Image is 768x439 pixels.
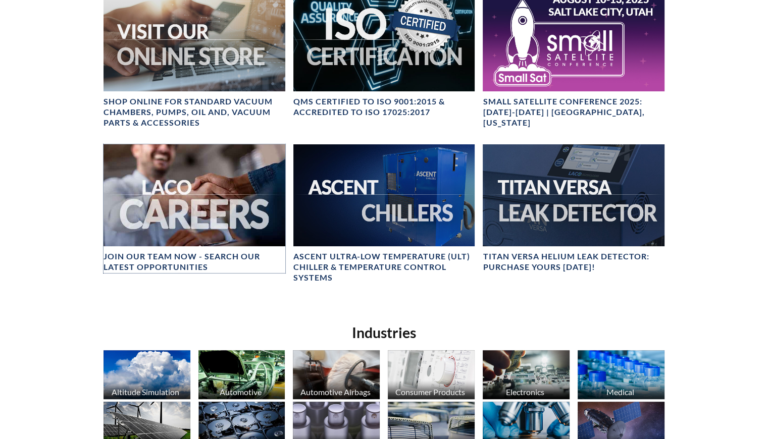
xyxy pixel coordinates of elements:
[576,387,663,397] div: Medical
[198,350,285,402] a: Automotive
[578,350,664,399] img: industry_Medical_670x376.jpg
[388,350,475,402] a: Consumer Products
[481,387,569,397] div: Electronics
[291,387,379,397] div: Automotive Airbags
[198,350,285,399] img: industry_Automotive_670x376.jpg
[293,350,380,399] img: industry_Auto-Airbag_670x376.jpg
[102,387,189,397] div: Altitude Simulation
[104,96,285,128] h4: SHOP ONLINE FOR STANDARD VACUUM CHAMBERS, PUMPS, OIL AND, VACUUM PARTS & ACCESSORIES
[386,387,474,397] div: Consumer Products
[293,96,475,118] h4: QMS CERTIFIED to ISO 9001:2015 & Accredited to ISO 17025:2017
[578,350,664,402] a: Medical
[388,350,475,399] img: industry_Consumer_670x376.jpg
[483,350,570,402] a: Electronics
[99,323,669,342] h2: Industries
[293,144,475,283] a: Ascent Chiller ImageAscent Ultra-Low Temperature (ULT) Chiller & Temperature Control Systems
[197,387,284,397] div: Automotive
[104,350,190,402] a: Altitude Simulation
[293,251,475,283] h4: Ascent Ultra-Low Temperature (ULT) Chiller & Temperature Control Systems
[293,350,380,402] a: Automotive Airbags
[104,144,285,272] a: Join our team now - SEARCH OUR LATEST OPPORTUNITIES
[483,251,664,272] h4: TITAN VERSA Helium Leak Detector: Purchase Yours [DATE]!
[104,350,190,399] img: industry_AltitudeSim_670x376.jpg
[483,144,664,272] a: TITAN VERSA bannerTITAN VERSA Helium Leak Detector: Purchase Yours [DATE]!
[483,96,664,128] h4: Small Satellite Conference 2025: [DATE]-[DATE] | [GEOGRAPHIC_DATA], [US_STATE]
[104,251,285,272] h4: Join our team now - SEARCH OUR LATEST OPPORTUNITIES
[483,350,570,399] img: industry_Electronics_670x376.jpg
